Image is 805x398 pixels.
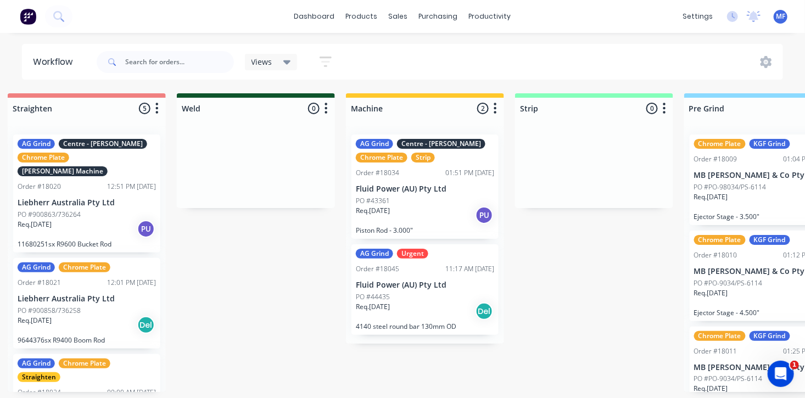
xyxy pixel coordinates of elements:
p: Piston Rod - 3.000" [356,226,494,234]
p: Liebherr Australia Pty Ltd [18,198,156,208]
div: Order #18021 [18,278,61,288]
div: Strip [411,153,435,162]
div: Order #18011 [694,346,737,356]
p: Fluid Power (AU) Pty Ltd [356,281,494,290]
div: 12:01 PM [DATE] [107,278,156,288]
div: 01:51 PM [DATE] [445,168,494,178]
div: Workflow [33,55,78,69]
div: Chrome Plate [18,153,69,162]
div: Order #18034 [356,168,399,178]
div: 09:00 AM [DATE] [107,388,156,397]
p: PO #900858/736258 [18,306,81,316]
div: purchasing [413,8,463,25]
p: PO #PO-9034/PS-6114 [694,374,763,384]
div: sales [383,8,413,25]
p: PO #PO-98034/PS-6114 [694,182,767,192]
div: KGF Grind [750,331,790,341]
div: Chrome Plate [694,235,746,245]
span: MF [776,12,785,21]
div: Chrome Plate [694,139,746,149]
div: AG Grind [18,262,55,272]
div: products [340,8,383,25]
div: PU [137,220,155,238]
div: AG Grind [18,358,55,368]
p: Liebherr Australia Pty Ltd [18,294,156,304]
p: Req. [DATE] [356,206,390,216]
div: Centre - [PERSON_NAME] [397,139,485,149]
div: Order #18010 [694,250,737,260]
div: Chrome Plate [356,153,407,162]
div: Centre - [PERSON_NAME] [59,139,147,149]
input: Search for orders... [125,51,234,73]
div: AG Grind [356,139,393,149]
div: Del [137,316,155,334]
p: PO #PO-9034/PS-6114 [694,278,763,288]
div: AG GrindCentre - [PERSON_NAME]Chrome Plate[PERSON_NAME] MachineOrder #1802012:51 PM [DATE]Liebher... [13,134,160,253]
div: Del [476,302,493,320]
a: dashboard [289,8,340,25]
p: Req. [DATE] [694,384,728,394]
div: 12:51 PM [DATE] [107,182,156,192]
div: productivity [463,8,517,25]
div: Straighten [18,372,60,382]
p: Req. [DATE] [18,220,52,229]
p: Req. [DATE] [18,316,52,326]
img: Factory [20,8,36,25]
div: KGF Grind [750,139,790,149]
div: PU [476,206,493,224]
div: Order #18024 [18,388,61,397]
div: Chrome Plate [694,331,746,341]
p: 11680251sx R9600 Bucket Rod [18,240,156,248]
span: Views [251,56,272,68]
div: Order #18045 [356,264,399,274]
p: 4140 steel round bar 130mm OD [356,322,494,330]
div: AG GrindCentre - [PERSON_NAME]Chrome PlateStripOrder #1803401:51 PM [DATE]Fluid Power (AU) Pty Lt... [351,134,499,239]
span: 1 [790,361,799,369]
p: PO #44435 [356,292,390,302]
p: Fluid Power (AU) Pty Ltd [356,184,494,194]
div: Urgent [397,249,428,259]
p: 9644376sx R9400 Boom Rod [18,336,156,344]
p: PO #43361 [356,196,390,206]
div: KGF Grind [750,235,790,245]
p: Req. [DATE] [694,288,728,298]
div: AG GrindUrgentOrder #1804511:17 AM [DATE]Fluid Power (AU) Pty LtdPO #44435Req.[DATE]Del4140 steel... [351,244,499,335]
div: 11:17 AM [DATE] [445,264,494,274]
p: PO #900863/736264 [18,210,81,220]
div: Chrome Plate [59,358,110,368]
p: Req. [DATE] [694,192,728,202]
div: AG GrindChrome PlateOrder #1802112:01 PM [DATE]Liebherr Australia Pty LtdPO #900858/736258Req.[DA... [13,258,160,349]
div: settings [677,8,718,25]
div: Order #18009 [694,154,737,164]
p: Req. [DATE] [356,302,390,312]
div: Chrome Plate [59,262,110,272]
iframe: Intercom live chat [768,361,794,387]
div: AG Grind [18,139,55,149]
div: AG Grind [356,249,393,259]
div: Order #18020 [18,182,61,192]
div: [PERSON_NAME] Machine [18,166,108,176]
